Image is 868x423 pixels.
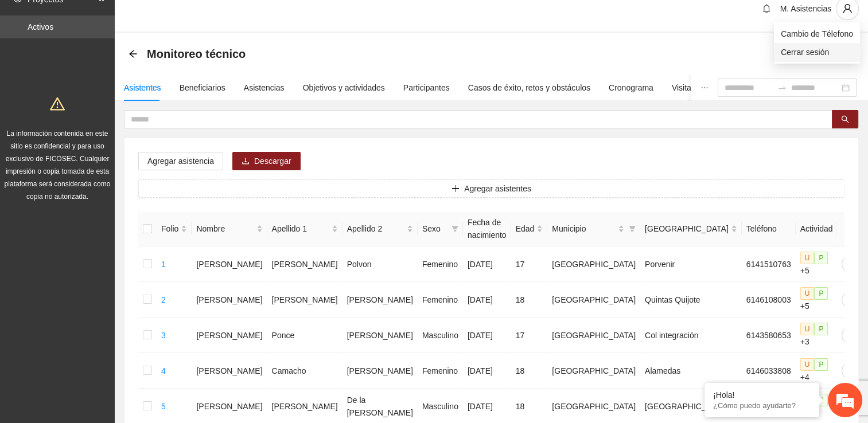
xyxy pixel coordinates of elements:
[842,260,859,269] span: edit
[547,318,640,353] td: [GEOGRAPHIC_DATA]
[161,331,166,340] a: 3
[780,4,831,13] span: M. Asistencias
[742,211,796,246] th: Teléfono
[777,83,787,92] span: swap-right
[342,282,418,318] td: [PERSON_NAME]
[267,282,342,318] td: [PERSON_NAME]
[814,394,828,406] span: P
[547,353,640,389] td: [GEOGRAPHIC_DATA]
[192,318,267,353] td: [PERSON_NAME]
[418,318,463,353] td: Masculino
[842,362,860,380] button: edit
[403,81,450,94] div: Participantes
[138,179,844,198] button: plusAgregar asistentes
[777,83,787,92] span: to
[60,58,193,73] div: Chatee con nosotros ahora
[742,246,796,282] td: 6141510763
[451,225,458,232] span: filter
[700,84,709,92] span: ellipsis
[147,45,246,63] span: Monitoreo técnico
[609,81,653,94] div: Cronograma
[67,143,158,258] span: Estamos en línea.
[28,22,53,32] a: Activos
[800,358,815,371] span: U
[464,182,531,195] span: Agregar asistentes
[418,282,463,318] td: Femenino
[842,255,860,273] button: edit
[547,246,640,282] td: [GEOGRAPHIC_DATA]
[188,6,216,33] div: Minimizar ventana de chat en vivo
[626,220,638,237] span: filter
[449,220,461,237] span: filter
[463,282,511,318] td: [DATE]
[342,246,418,282] td: Polvon
[552,222,616,235] span: Municipio
[463,353,511,389] td: [DATE]
[161,295,166,304] a: 2
[796,211,838,246] th: Actividad
[547,282,640,318] td: [GEOGRAPHIC_DATA]
[842,326,860,344] button: edit
[244,81,285,94] div: Asistencias
[645,222,729,235] span: [GEOGRAPHIC_DATA]
[842,366,859,375] span: edit
[342,211,418,246] th: Apellido 2
[511,282,548,318] td: 18
[842,291,860,309] button: edit
[800,287,815,300] span: U
[832,110,858,128] button: search
[161,260,166,269] a: 1
[463,211,511,246] th: Fecha de nacimiento
[267,246,342,282] td: [PERSON_NAME]
[842,331,859,340] span: edit
[347,222,404,235] span: Apellido 2
[516,222,535,235] span: Edad
[196,222,254,235] span: Nombre
[672,81,779,94] div: Visita de campo y entregables
[342,318,418,353] td: [PERSON_NAME]
[640,211,742,246] th: Colonia
[800,323,815,335] span: U
[267,318,342,353] td: Ponce
[691,75,718,101] button: ellipsis
[629,225,636,232] span: filter
[463,318,511,353] td: [DATE]
[451,185,460,194] span: plus
[640,246,742,282] td: Porvenir
[468,81,590,94] div: Casos de éxito, retos y obstáculos
[342,353,418,389] td: [PERSON_NAME]
[814,323,828,335] span: P
[242,157,250,166] span: download
[511,246,548,282] td: 17
[180,81,225,94] div: Beneficiarios
[254,155,291,167] span: Descargar
[157,211,192,246] th: Folio
[267,353,342,389] td: Camacho
[842,295,859,304] span: edit
[129,49,138,58] span: arrow-left
[547,211,640,246] th: Municipio
[796,246,838,282] td: +5
[836,3,858,14] span: user
[814,358,828,371] span: P
[422,222,447,235] span: Sexo
[6,292,219,332] textarea: Escriba su mensaje y pulse “Intro”
[781,28,853,40] span: Cambio de Télefono
[161,402,166,411] a: 5
[814,287,828,300] span: P
[511,318,548,353] td: 17
[272,222,329,235] span: Apellido 1
[640,353,742,389] td: Alamedas
[841,115,849,124] span: search
[713,401,811,410] p: ¿Cómo puedo ayudarte?
[511,353,548,389] td: 18
[796,282,838,318] td: +5
[511,211,548,246] th: Edad
[161,222,178,235] span: Folio
[742,282,796,318] td: 6146108003
[192,211,267,246] th: Nombre
[138,152,223,170] button: Agregar asistencia
[161,366,166,375] a: 4
[50,96,65,111] span: warning
[232,152,301,170] button: downloadDescargar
